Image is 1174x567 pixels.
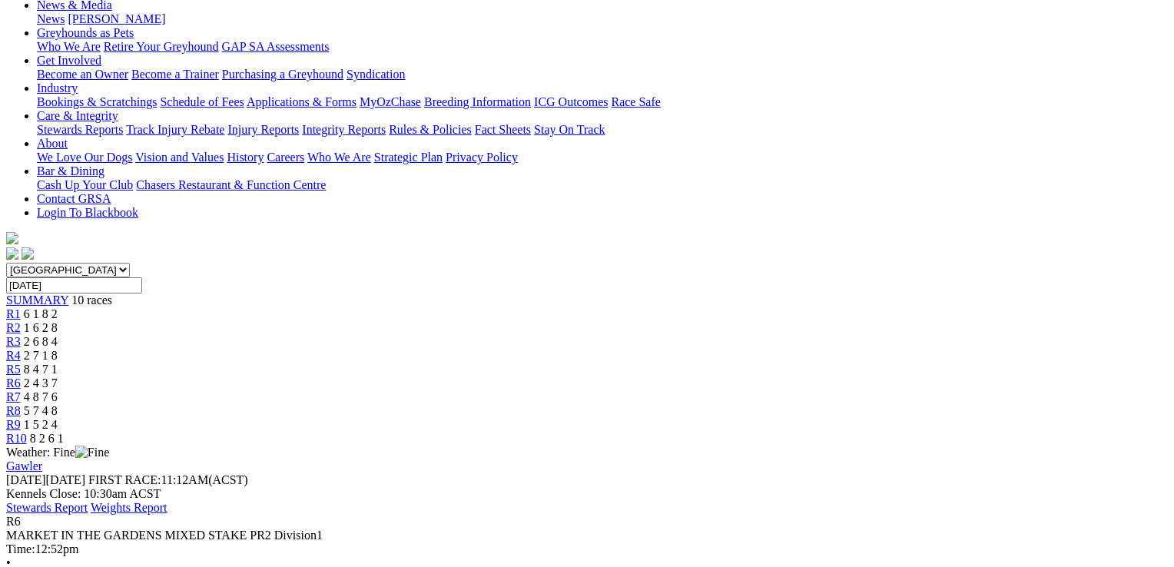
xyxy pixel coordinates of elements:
span: 8 4 7 1 [24,363,58,376]
span: 5 7 4 8 [24,404,58,417]
a: Integrity Reports [302,123,386,136]
a: Strategic Plan [374,151,443,164]
a: R6 [6,376,21,390]
a: R9 [6,418,21,431]
a: Who We Are [37,40,101,53]
span: [DATE] [6,473,46,486]
a: R4 [6,349,21,362]
a: Get Involved [37,54,101,67]
a: Contact GRSA [37,192,111,205]
div: Care & Integrity [37,123,1156,137]
a: Bar & Dining [37,164,104,177]
span: FIRST RACE: [88,473,161,486]
a: Bookings & Scratchings [37,95,157,108]
span: 1 6 2 8 [24,321,58,334]
div: Greyhounds as Pets [37,40,1156,54]
div: Bar & Dining [37,178,1156,192]
span: Time: [6,542,35,555]
span: [DATE] [6,473,85,486]
a: Gawler [6,459,42,472]
a: Fact Sheets [475,123,531,136]
a: Purchasing a Greyhound [222,68,343,81]
a: Vision and Values [135,151,224,164]
a: GAP SA Assessments [222,40,330,53]
a: R1 [6,307,21,320]
a: ICG Outcomes [534,95,608,108]
img: logo-grsa-white.png [6,232,18,244]
a: [PERSON_NAME] [68,12,165,25]
span: R6 [6,515,21,528]
div: MARKET IN THE GARDENS MIXED STAKE PR2 Division1 [6,529,1156,542]
a: History [227,151,264,164]
a: Applications & Forms [247,95,357,108]
a: R10 [6,432,27,445]
span: 2 4 3 7 [24,376,58,390]
a: R8 [6,404,21,417]
a: Login To Blackbook [37,206,138,219]
a: Breeding Information [424,95,531,108]
a: About [37,137,68,150]
a: SUMMARY [6,293,68,307]
img: facebook.svg [6,247,18,260]
a: R3 [6,335,21,348]
a: Cash Up Your Club [37,178,133,191]
div: Industry [37,95,1156,109]
a: R7 [6,390,21,403]
a: Weights Report [91,501,167,514]
a: News [37,12,65,25]
a: R2 [6,321,21,334]
a: Injury Reports [227,123,299,136]
a: Track Injury Rebate [126,123,224,136]
a: Become an Owner [37,68,128,81]
span: 2 6 8 4 [24,335,58,348]
img: twitter.svg [22,247,34,260]
span: 10 races [71,293,112,307]
img: Fine [75,446,109,459]
div: Kennels Close: 10:30am ACST [6,487,1156,501]
a: Chasers Restaurant & Function Centre [136,178,326,191]
a: Industry [37,81,78,94]
a: We Love Our Dogs [37,151,132,164]
span: 1 5 2 4 [24,418,58,431]
a: R5 [6,363,21,376]
a: Syndication [347,68,405,81]
a: Race Safe [611,95,660,108]
a: Schedule of Fees [160,95,244,108]
span: Weather: Fine [6,446,109,459]
span: 4 8 7 6 [24,390,58,403]
a: Stewards Reports [37,123,123,136]
input: Select date [6,277,142,293]
span: 6 1 8 2 [24,307,58,320]
div: News & Media [37,12,1156,26]
a: Stewards Report [6,501,88,514]
a: Stay On Track [534,123,605,136]
a: Careers [267,151,304,164]
div: About [37,151,1156,164]
a: Greyhounds as Pets [37,26,134,39]
span: 8 2 6 1 [30,432,64,445]
span: 2 7 1 8 [24,349,58,362]
div: Get Involved [37,68,1156,81]
a: Care & Integrity [37,109,118,122]
a: Who We Are [307,151,371,164]
a: MyOzChase [360,95,421,108]
div: 12:52pm [6,542,1156,556]
a: Privacy Policy [446,151,518,164]
span: 11:12AM(ACST) [88,473,248,486]
a: Rules & Policies [389,123,472,136]
a: Retire Your Greyhound [104,40,219,53]
a: Become a Trainer [131,68,219,81]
